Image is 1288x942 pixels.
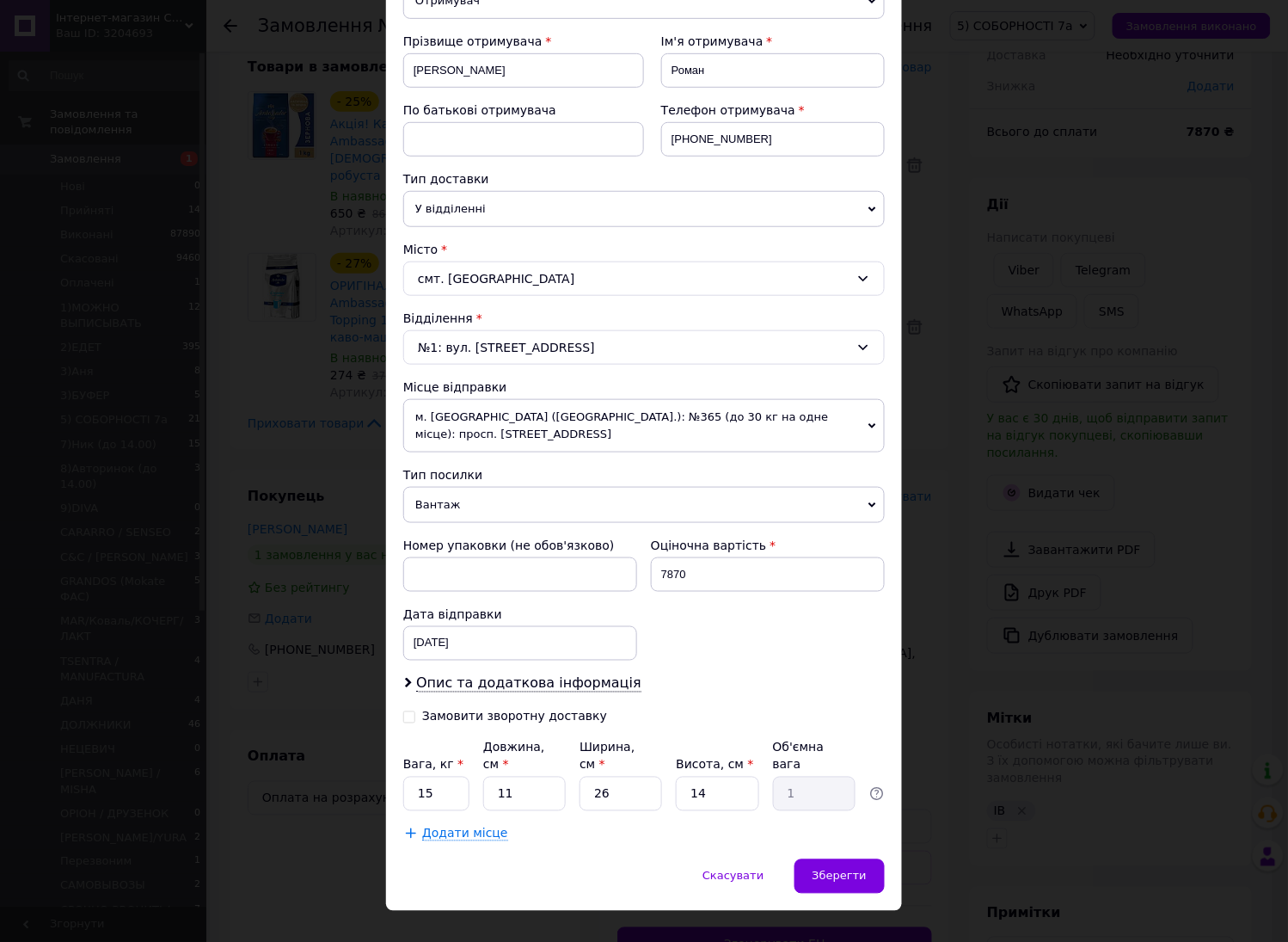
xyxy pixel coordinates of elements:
[773,739,856,773] div: Об'ємна вага
[416,675,641,693] span: Опис та додаткова інформація
[403,172,489,186] span: Тип доставки
[661,34,764,48] span: Ім'я отримувача
[403,103,556,117] span: По батькові отримувача
[483,741,545,772] label: Довжина, см
[661,103,795,117] span: Телефон отримувача
[403,262,885,296] div: смт. [GEOGRAPHIC_DATA]
[403,380,507,394] span: Місце відправки
[403,758,463,772] label: Вага, кг
[651,537,885,554] div: Оціночна вартість
[403,191,885,227] span: У відділенні
[403,310,885,327] div: Відділення
[403,487,885,523] span: Вантаж
[676,758,753,772] label: Висота, см
[422,827,508,841] span: Додати місце
[422,710,607,724] div: Замовити зворотну доставку
[403,34,543,48] span: Прізвище отримувача
[403,330,885,365] div: №1: вул. [STREET_ADDRESS]
[403,399,885,453] span: м. [GEOGRAPHIC_DATA] ([GEOGRAPHIC_DATA].): №365 (до 30 кг на одне місце): просп. [STREET_ADDRESS]
[580,741,635,772] label: Ширина, см
[403,468,482,482] span: Тип посилки
[403,606,637,623] div: Дата відправки
[813,870,867,883] span: Зберегти
[403,537,637,554] div: Номер упаковки (не обов'язково)
[403,241,885,258] div: Місто
[661,122,885,157] input: +380
[702,870,764,883] span: Скасувати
